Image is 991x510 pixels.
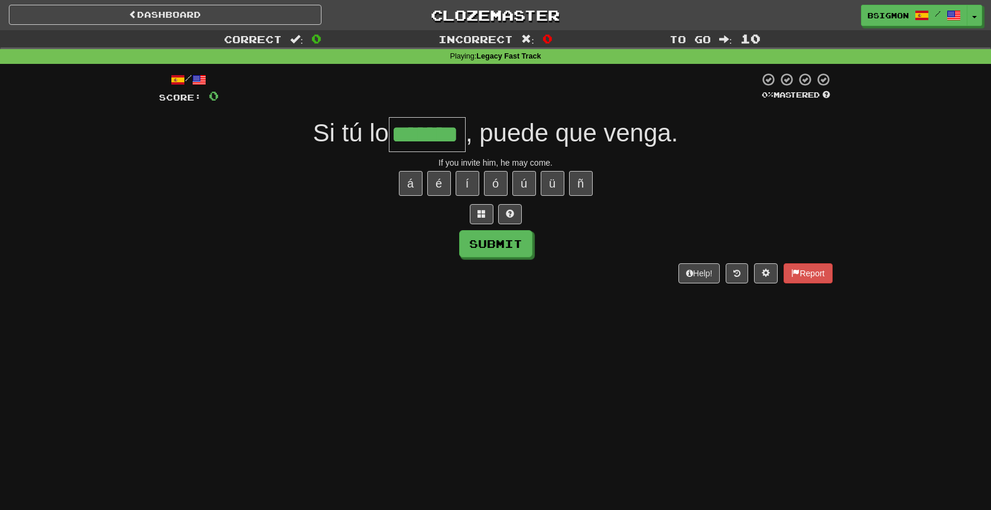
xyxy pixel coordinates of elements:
button: Single letter hint - you only get 1 per sentence and score half the points! alt+h [498,204,522,224]
button: Help! [678,263,720,283]
div: / [159,72,219,87]
span: Incorrect [438,33,513,45]
a: bsigmon / [861,5,967,26]
button: Report [784,263,832,283]
button: í [456,171,479,196]
a: Clozemaster [339,5,652,25]
span: : [290,34,303,44]
span: / [935,9,941,18]
button: Round history (alt+y) [726,263,748,283]
button: ü [541,171,564,196]
span: : [719,34,732,44]
span: Correct [224,33,282,45]
span: , puede que venga. [466,119,678,147]
button: é [427,171,451,196]
span: bsigmon [867,10,909,21]
button: Submit [459,230,532,257]
span: 0 [311,31,321,46]
a: Dashboard [9,5,321,25]
button: ó [484,171,508,196]
button: ñ [569,171,593,196]
div: Mastered [759,90,833,101]
button: Switch sentence to multiple choice alt+p [470,204,493,224]
span: 0 [209,88,219,103]
span: 0 [542,31,553,46]
div: If you invite him, he may come. [159,157,833,169]
span: 10 [740,31,761,46]
button: ú [512,171,536,196]
span: 0 % [762,90,774,99]
strong: Legacy Fast Track [476,52,541,60]
span: To go [670,33,711,45]
span: : [521,34,534,44]
span: Score: [159,92,202,102]
button: á [399,171,423,196]
span: Si tú lo [313,119,388,147]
